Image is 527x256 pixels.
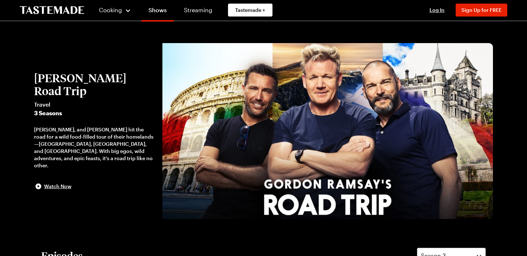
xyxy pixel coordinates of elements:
[228,4,272,17] a: Tastemade +
[34,71,155,97] h2: [PERSON_NAME] Road Trip
[456,4,507,17] button: Sign Up for FREE
[34,126,155,169] div: [PERSON_NAME], and [PERSON_NAME] hit the road for a wild food-filled tour of their homelands—[GEO...
[20,6,84,14] a: To Tastemade Home Page
[461,7,502,13] span: Sign Up for FREE
[141,1,174,22] a: Shows
[162,43,493,219] img: Gordon Ramsay's Road Trip
[99,6,122,13] span: Cooking
[34,109,155,117] span: 3 Seasons
[34,100,155,109] span: Travel
[423,6,451,14] button: Log In
[34,71,155,191] button: [PERSON_NAME] Road TripTravel3 Seasons[PERSON_NAME], and [PERSON_NAME] hit the road for a wild fo...
[235,6,265,14] span: Tastemade +
[44,183,71,190] span: Watch Now
[429,7,445,13] span: Log In
[99,1,131,19] button: Cooking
